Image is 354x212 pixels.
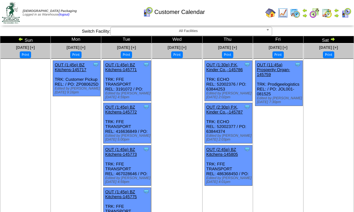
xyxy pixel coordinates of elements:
[104,61,151,101] div: TRK: FFE TRANSPORT REL: 3191072 / PO:
[0,36,51,43] td: Sun
[206,176,252,184] div: Edited by [PERSON_NAME] [DATE] 4:01pm
[319,45,338,50] a: [DATE] [+]
[143,104,149,110] img: Tooltip
[143,61,149,68] img: Tooltip
[105,189,137,199] a: OUT (1:45p) BZ Kitchens-145775
[290,8,300,18] img: calendarprod.gif
[334,8,339,13] img: arrowleft.gif
[206,62,243,72] a: OUT (1:30p) P.K, Kinder Co.,-145786
[341,8,351,18] img: calendarcustomer.gif
[202,36,253,43] td: Thu
[23,9,77,16] span: Logged in as Warehouse
[101,36,152,43] td: Tue
[322,8,332,18] img: calendarinout.gif
[206,105,243,114] a: OUT (2:30p) P.K, Kinder Co.,-145787
[205,103,252,143] div: TRK: ECHO REL: 52002377 / PO: 63844374
[23,9,77,13] span: [DEMOGRAPHIC_DATA] Packaging
[206,91,252,99] div: Edited by [PERSON_NAME] [DATE] 2:02pm
[269,45,287,50] a: [DATE] [+]
[143,7,153,17] img: calendarcustomer.gif
[104,145,151,186] div: TRK: FFE TRANSPORT REL: 467028646 / PO:
[154,9,205,16] span: Customer Calendar
[222,51,233,58] button: Print
[206,134,252,142] div: Edited by [PERSON_NAME] [DATE] 2:03pm
[143,188,149,195] img: Tooltip
[18,37,23,42] img: arrowleft.gif
[244,61,250,68] img: Tooltip
[205,145,252,186] div: TRK: FFE TRANSPORT REL: 486368450 / PO:
[53,61,101,96] div: TRK: Customer Pickup REL: / PO: ZP080625D
[67,45,85,50] a: [DATE] [+]
[244,104,250,110] img: Tooltip
[105,134,151,142] div: Edited by [PERSON_NAME] [DATE] 5:00pm
[16,45,35,50] a: [DATE] [+]
[302,13,307,18] img: arrowright.gif
[55,62,86,72] a: OUT (1:45p) BZ Kitchens-145717
[257,62,290,77] a: OUT (11:45a) Prosperity Organ-145759
[257,96,303,104] div: Edited by [PERSON_NAME] [DATE] 7:30pm
[105,62,137,72] a: OUT (1:45p) BZ Kitchens-145771
[51,36,101,43] td: Mon
[302,8,307,13] img: arrowleft.gif
[152,36,202,43] td: Wed
[104,103,151,143] div: TRK: FFE TRANSPORT REL: 416636849 / PO:
[278,8,288,18] img: line_graph.gif
[168,45,186,50] a: [DATE] [+]
[59,13,70,16] a: (logout)
[323,51,334,58] button: Print
[143,146,149,153] img: Tooltip
[309,8,320,18] img: calendarblend.gif
[334,13,339,18] img: arrowright.gif
[20,51,31,58] button: Print
[330,37,335,42] img: arrowright.gif
[117,45,136,50] a: [DATE] [+]
[206,147,238,157] a: OUT (2:45p) BZ Kitchens-145805
[105,147,137,157] a: OUT (1:45p) BZ Kitchens-145773
[2,2,20,24] img: zoroco-logo-small.webp
[253,36,303,43] td: Fri
[105,176,151,184] div: Edited by [PERSON_NAME] [DATE] 4:59pm
[272,51,284,58] button: Print
[113,27,263,35] span: All Facilities
[70,51,82,58] button: Print
[55,87,100,94] div: Edited by [PERSON_NAME] [DATE] 9:16pm
[105,91,151,99] div: Edited by [PERSON_NAME] [DATE] 4:59pm
[93,61,99,68] img: Tooltip
[171,51,183,58] button: Print
[255,61,303,106] div: TRK: Prodigeelogistics REL: / PO: JOL001-081525
[105,105,137,114] a: OUT (1:45p) BZ Kitchens-145772
[205,61,252,101] div: TRK: ECHO REL: 52002376 / PO: 63844253
[294,61,301,68] img: Tooltip
[303,36,354,43] td: Sat
[121,51,132,58] button: Print
[244,146,250,153] img: Tooltip
[218,45,237,50] a: [DATE] [+]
